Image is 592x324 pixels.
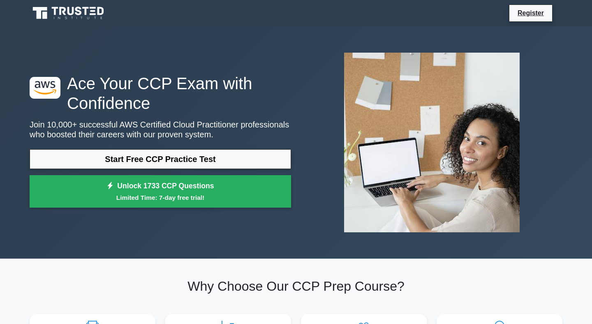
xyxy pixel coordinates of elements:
[30,175,291,208] a: Unlock 1733 CCP QuestionsLimited Time: 7-day free trial!
[40,193,281,202] small: Limited Time: 7-day free trial!
[30,278,562,294] h2: Why Choose Our CCP Prep Course?
[30,120,291,139] p: Join 10,000+ successful AWS Certified Cloud Practitioner professionals who boosted their careers ...
[30,149,291,169] a: Start Free CCP Practice Test
[513,8,549,18] a: Register
[30,74,291,113] h1: Ace Your CCP Exam with Confidence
